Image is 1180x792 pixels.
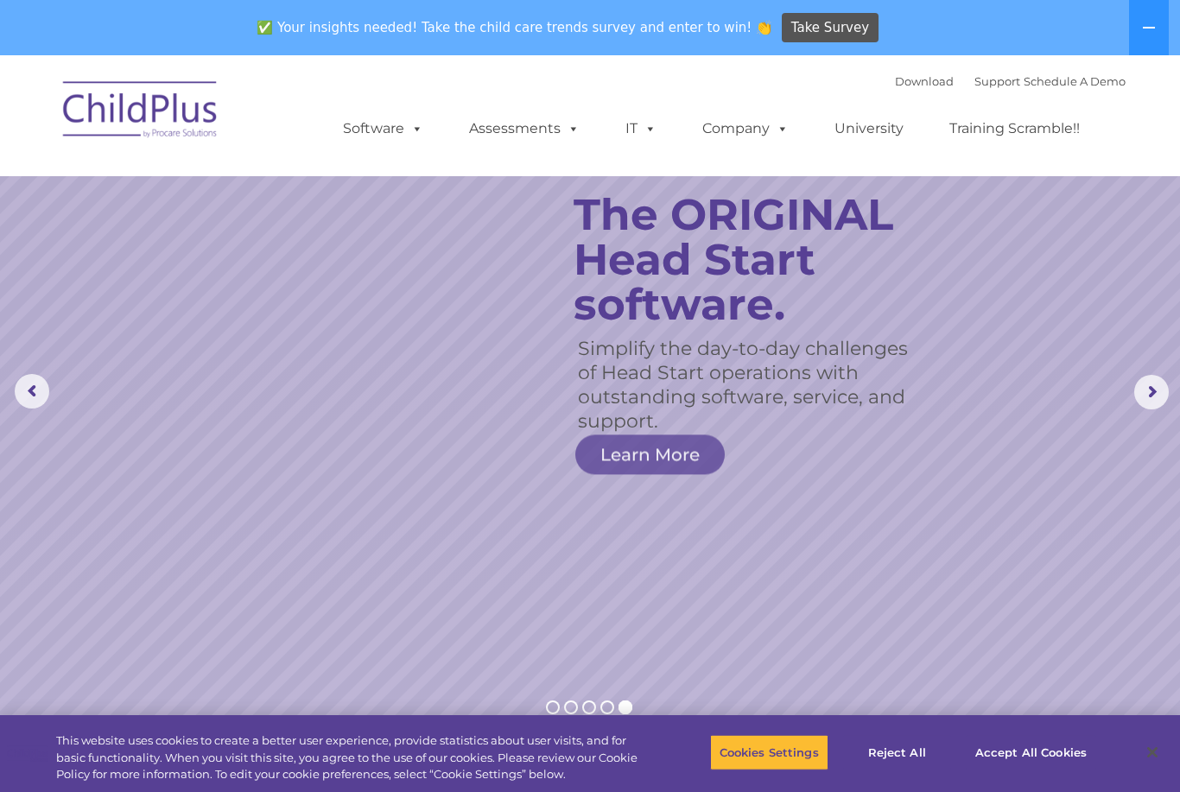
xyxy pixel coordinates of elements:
span: Last name [240,114,293,127]
button: Cookies Settings [710,734,828,770]
a: Learn More [575,434,725,474]
rs-layer: Simplify the day-to-day challenges of Head Start operations with outstanding software, service, a... [578,337,923,434]
img: ChildPlus by Procare Solutions [54,69,227,155]
a: IT [608,111,674,146]
div: This website uses cookies to create a better user experience, provide statistics about user visit... [56,732,649,783]
rs-layer: The ORIGINAL Head Start software. [574,193,942,327]
a: University [817,111,921,146]
a: Training Scramble!! [932,111,1097,146]
a: Software [326,111,441,146]
a: Download [895,74,954,88]
a: Support [974,74,1020,88]
span: ✅ Your insights needed! Take the child care trends survey and enter to win! 👏 [251,11,779,45]
a: Assessments [452,111,597,146]
button: Close [1133,733,1171,771]
font: | [895,74,1126,88]
span: Take Survey [791,13,869,43]
a: Company [685,111,806,146]
a: Take Survey [782,13,879,43]
span: Phone number [240,185,314,198]
a: Schedule A Demo [1024,74,1126,88]
button: Accept All Cookies [966,734,1096,770]
button: Reject All [843,734,951,770]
